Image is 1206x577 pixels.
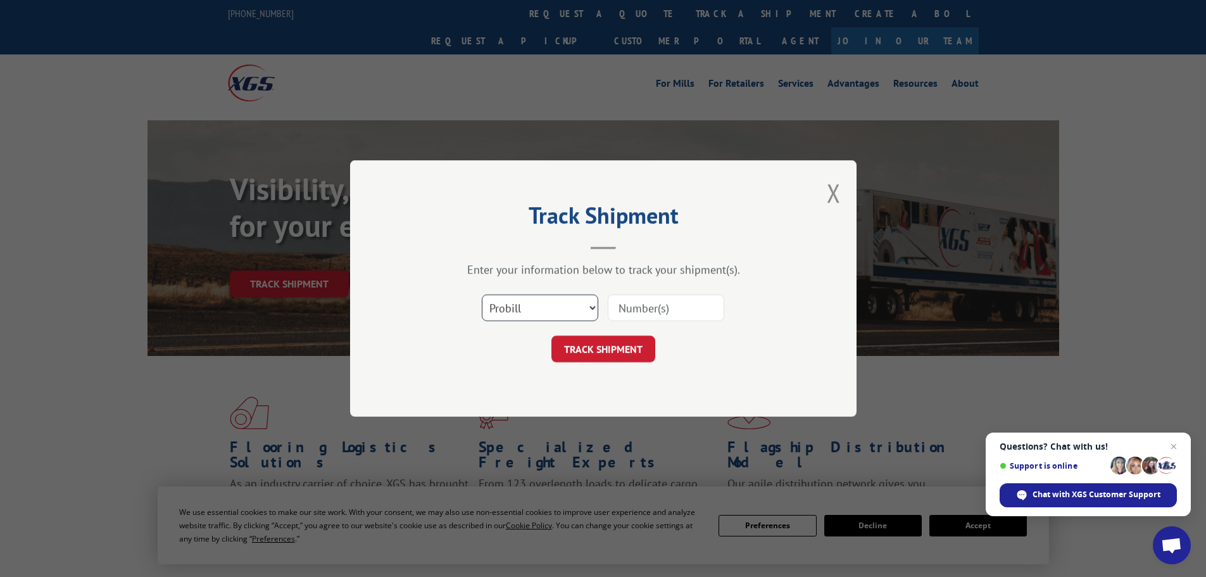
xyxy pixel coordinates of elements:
[1153,526,1191,564] div: Open chat
[827,176,841,210] button: Close modal
[551,336,655,362] button: TRACK SHIPMENT
[413,206,793,231] h2: Track Shipment
[1000,441,1177,452] span: Questions? Chat with us!
[413,262,793,277] div: Enter your information below to track your shipment(s).
[1000,461,1106,471] span: Support is online
[1033,489,1160,500] span: Chat with XGS Customer Support
[1166,439,1181,454] span: Close chat
[608,295,724,321] input: Number(s)
[1000,483,1177,507] div: Chat with XGS Customer Support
